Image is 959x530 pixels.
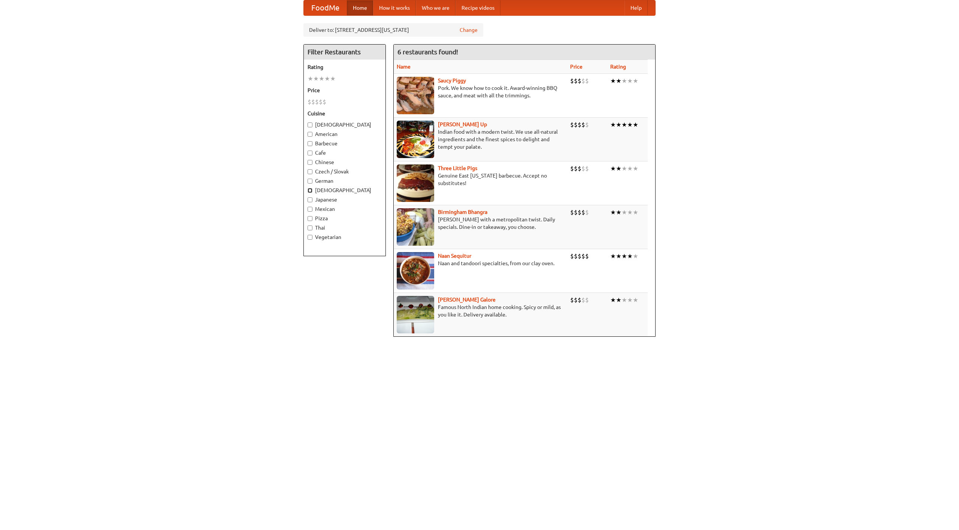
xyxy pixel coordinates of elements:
[581,164,585,173] li: $
[581,77,585,85] li: $
[397,64,411,70] a: Name
[581,121,585,129] li: $
[578,252,581,260] li: $
[438,165,477,171] a: Three Little Pigs
[627,164,633,173] li: ★
[397,84,564,99] p: Pork. We know how to cook it. Award-winning BBQ sauce, and meat with all the trimmings.
[308,141,312,146] input: Barbecue
[308,197,312,202] input: Japanese
[633,121,638,129] li: ★
[585,296,589,304] li: $
[621,208,627,216] li: ★
[308,140,382,147] label: Barbecue
[308,188,312,193] input: [DEMOGRAPHIC_DATA]
[438,253,471,259] a: Naan Sequitur
[581,296,585,304] li: $
[624,0,648,15] a: Help
[308,122,312,127] input: [DEMOGRAPHIC_DATA]
[416,0,456,15] a: Who we are
[308,235,312,240] input: Vegetarian
[621,77,627,85] li: ★
[438,78,466,84] a: Saucy Piggy
[633,252,638,260] li: ★
[308,225,312,230] input: Thai
[570,252,574,260] li: $
[616,252,621,260] li: ★
[627,252,633,260] li: ★
[438,121,487,127] b: [PERSON_NAME] Up
[308,233,382,241] label: Vegetarian
[621,121,627,129] li: ★
[633,77,638,85] li: ★
[633,208,638,216] li: ★
[574,208,578,216] li: $
[581,208,585,216] li: $
[397,77,434,114] img: saucy.jpg
[323,98,326,106] li: $
[616,296,621,304] li: ★
[397,216,564,231] p: [PERSON_NAME] with a metropolitan twist. Daily specials. Dine-in or takeaway, you choose.
[308,207,312,212] input: Mexican
[308,205,382,213] label: Mexican
[574,296,578,304] li: $
[585,208,589,216] li: $
[303,23,483,37] div: Deliver to: [STREET_ADDRESS][US_STATE]
[616,77,621,85] li: ★
[578,208,581,216] li: $
[574,77,578,85] li: $
[311,98,315,106] li: $
[347,0,373,15] a: Home
[308,224,382,231] label: Thai
[308,160,312,165] input: Chinese
[308,110,382,117] h5: Cuisine
[397,303,564,318] p: Famous North Indian home cooking. Spicy or mild, as you like it. Delivery available.
[610,164,616,173] li: ★
[304,45,385,60] h4: Filter Restaurants
[570,208,574,216] li: $
[308,168,382,175] label: Czech / Slovak
[308,179,312,184] input: German
[315,98,319,106] li: $
[570,164,574,173] li: $
[308,75,313,83] li: ★
[304,0,347,15] a: FoodMe
[308,121,382,128] label: [DEMOGRAPHIC_DATA]
[397,48,458,55] ng-pluralize: 6 restaurants found!
[621,164,627,173] li: ★
[308,132,312,137] input: American
[438,209,487,215] a: Birmingham Bhangra
[627,77,633,85] li: ★
[373,0,416,15] a: How it works
[581,252,585,260] li: $
[308,151,312,155] input: Cafe
[308,87,382,94] h5: Price
[460,26,478,34] a: Change
[397,260,564,267] p: Naan and tandoori specialties, from our clay oven.
[578,296,581,304] li: $
[570,121,574,129] li: $
[633,296,638,304] li: ★
[308,177,382,185] label: German
[585,164,589,173] li: $
[574,252,578,260] li: $
[610,64,626,70] a: Rating
[397,296,434,333] img: currygalore.jpg
[621,296,627,304] li: ★
[397,172,564,187] p: Genuine East [US_STATE] barbecue. Accept no substitutes!
[308,215,382,222] label: Pizza
[585,252,589,260] li: $
[438,297,496,303] a: [PERSON_NAME] Galore
[574,164,578,173] li: $
[397,208,434,246] img: bhangra.jpg
[397,252,434,290] img: naansequitur.jpg
[319,75,324,83] li: ★
[610,121,616,129] li: ★
[330,75,336,83] li: ★
[308,149,382,157] label: Cafe
[610,296,616,304] li: ★
[308,158,382,166] label: Chinese
[616,208,621,216] li: ★
[616,164,621,173] li: ★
